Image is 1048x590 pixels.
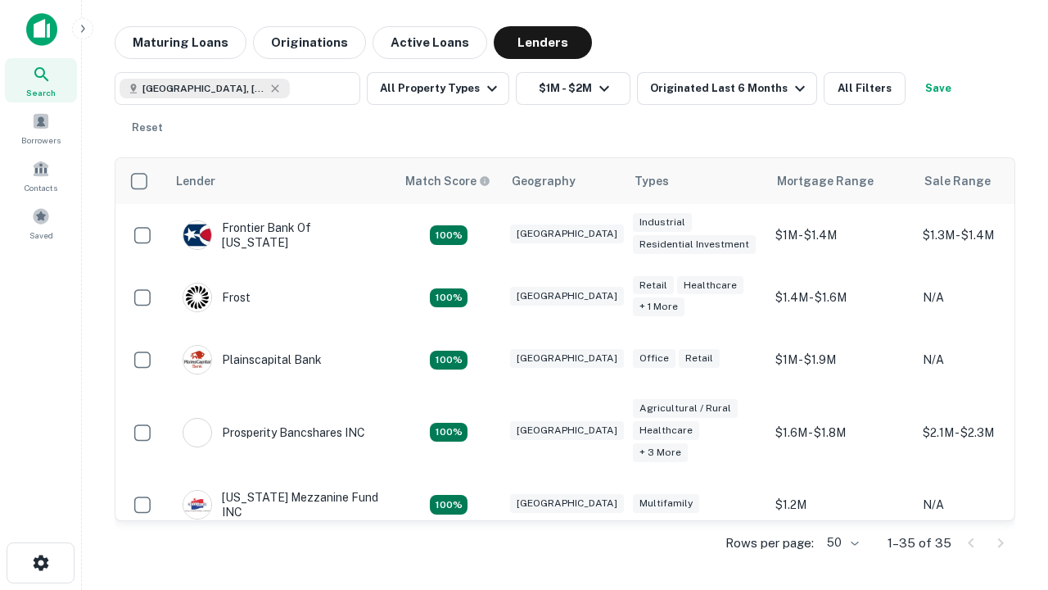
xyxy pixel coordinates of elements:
button: All Property Types [367,72,509,105]
img: picture [183,419,211,447]
img: picture [183,346,211,374]
span: [GEOGRAPHIC_DATA], [GEOGRAPHIC_DATA], [GEOGRAPHIC_DATA] [142,81,265,96]
div: Office [633,349,675,368]
span: Search [26,86,56,99]
button: Active Loans [373,26,487,59]
img: picture [183,284,211,311]
div: Frost [183,283,251,312]
button: Originations [253,26,366,59]
th: Capitalize uses an advanced AI algorithm to match your search with the best lender. The match sco... [395,158,502,204]
div: [US_STATE] Mezzanine Fund INC [183,490,379,520]
div: Retail [633,276,674,295]
div: + 3 more [633,443,688,462]
th: Geography [502,158,625,204]
div: Capitalize uses an advanced AI algorithm to match your search with the best lender. The match sco... [405,172,490,190]
div: Matching Properties: 5, hasApolloMatch: undefined [430,495,468,515]
td: $1M - $1.9M [767,329,915,391]
button: Save your search to get updates of matches that match your search criteria. [912,72,964,105]
img: picture [183,491,211,519]
div: Types [635,171,669,191]
img: picture [183,221,211,249]
div: Matching Properties: 4, hasApolloMatch: undefined [430,288,468,308]
p: 1–35 of 35 [888,533,951,553]
div: Healthcare [677,276,743,295]
td: $1M - $1.4M [767,204,915,266]
div: Lender [176,171,215,191]
p: Rows per page: [725,533,814,553]
div: Multifamily [633,494,699,513]
span: Saved [29,229,53,242]
button: $1M - $2M [516,72,630,105]
a: Borrowers [5,106,77,150]
div: [GEOGRAPHIC_DATA] [510,349,624,368]
span: Borrowers [21,134,61,147]
td: $1.2M [767,474,915,536]
button: Maturing Loans [115,26,246,59]
div: Matching Properties: 4, hasApolloMatch: undefined [430,351,468,370]
a: Search [5,58,77,102]
img: capitalize-icon.png [26,13,57,46]
button: Lenders [494,26,592,59]
div: [GEOGRAPHIC_DATA] [510,287,624,306]
iframe: Chat Widget [966,459,1048,538]
div: Matching Properties: 4, hasApolloMatch: undefined [430,225,468,245]
th: Lender [166,158,395,204]
button: All Filters [824,72,906,105]
div: 50 [820,531,861,555]
div: Retail [679,349,720,368]
div: [GEOGRAPHIC_DATA] [510,225,624,243]
div: + 1 more [633,297,684,316]
div: Plainscapital Bank [183,345,322,374]
div: Agricultural / Rural [633,399,738,418]
a: Contacts [5,153,77,197]
button: Reset [121,111,174,144]
div: [GEOGRAPHIC_DATA] [510,421,624,440]
td: $1.4M - $1.6M [767,266,915,329]
span: Contacts [25,181,57,194]
td: $1.6M - $1.8M [767,391,915,474]
a: Saved [5,201,77,245]
div: Originated Last 6 Months [650,79,810,98]
h6: Match Score [405,172,487,190]
div: Sale Range [924,171,991,191]
button: Originated Last 6 Months [637,72,817,105]
div: Healthcare [633,421,699,440]
th: Mortgage Range [767,158,915,204]
div: Mortgage Range [777,171,874,191]
div: Matching Properties: 6, hasApolloMatch: undefined [430,423,468,442]
div: Residential Investment [633,235,756,254]
div: Prosperity Bancshares INC [183,418,365,447]
div: Frontier Bank Of [US_STATE] [183,220,379,250]
div: Industrial [633,213,692,232]
th: Types [625,158,767,204]
div: Geography [512,171,576,191]
div: [GEOGRAPHIC_DATA] [510,494,624,513]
